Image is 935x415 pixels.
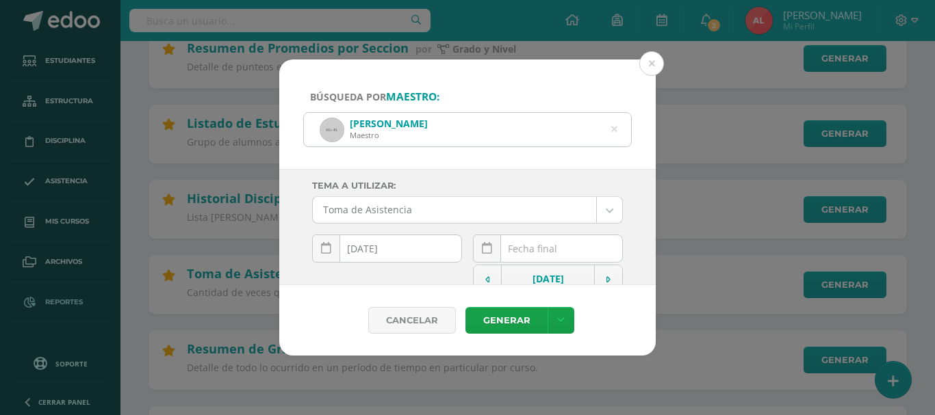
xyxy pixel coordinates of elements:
[350,130,428,140] div: Maestro
[323,197,586,223] span: Toma de Asistencia
[350,117,428,130] div: [PERSON_NAME]
[465,307,548,334] a: Generar
[312,180,623,191] label: Tema a Utilizar:
[474,235,622,262] input: Fecha final
[304,113,631,146] input: ej. Nicholas Alekzander, etc.
[310,90,439,103] span: Búsqueda por
[313,235,461,262] input: Fecha inicial
[368,307,456,334] div: Cancelar
[639,51,664,76] button: Close (Esc)
[386,90,439,104] strong: maestro:
[502,265,595,293] td: [DATE]
[313,197,622,223] a: Toma de Asistencia
[321,119,343,141] img: 45x45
